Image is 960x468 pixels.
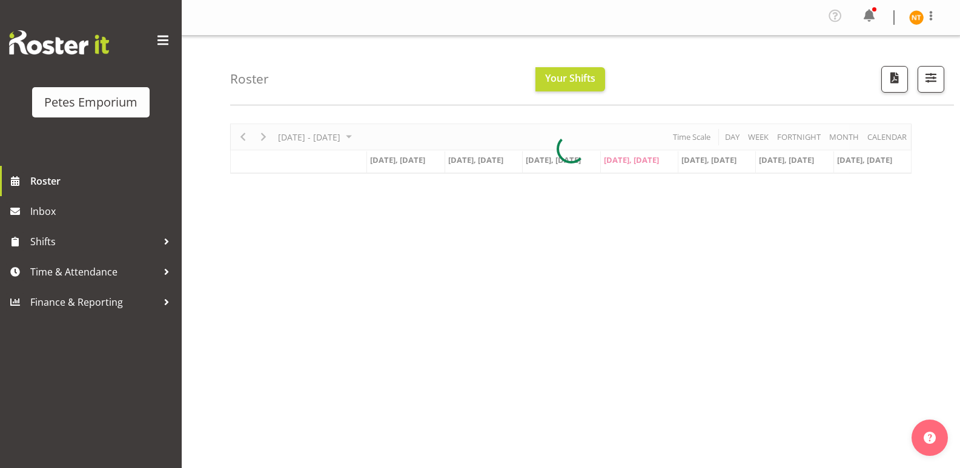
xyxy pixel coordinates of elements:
span: Roster [30,172,176,190]
h4: Roster [230,72,269,86]
img: nicole-thomson8388.jpg [909,10,924,25]
span: Shifts [30,232,157,251]
span: Your Shifts [545,71,595,85]
button: Your Shifts [535,67,605,91]
span: Finance & Reporting [30,293,157,311]
span: Inbox [30,202,176,220]
button: Download a PDF of the roster according to the set date range. [881,66,908,93]
img: help-xxl-2.png [924,432,936,444]
img: Rosterit website logo [9,30,109,54]
div: Petes Emporium [44,93,137,111]
span: Time & Attendance [30,263,157,281]
button: Filter Shifts [918,66,944,93]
